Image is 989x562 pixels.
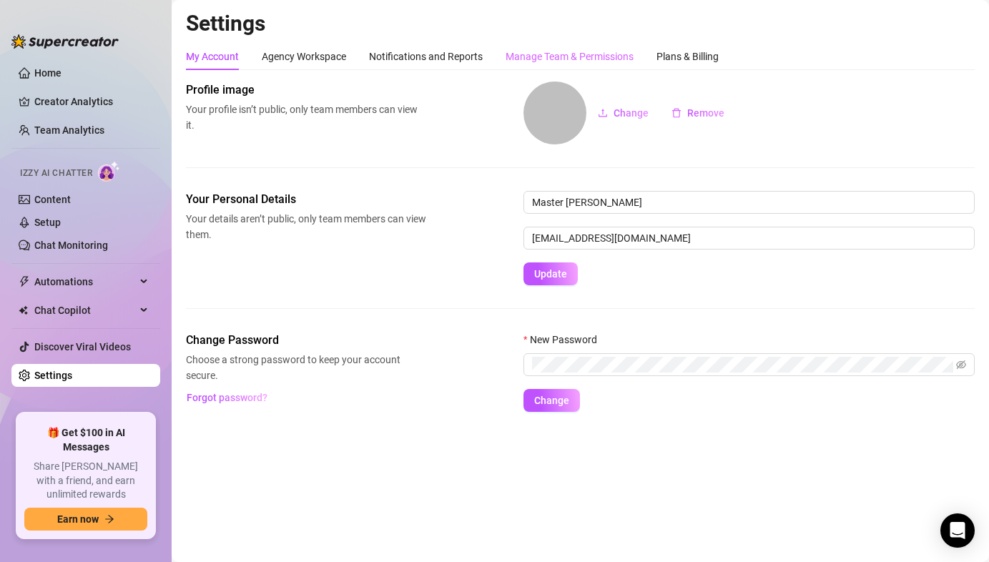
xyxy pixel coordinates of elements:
button: Earn nowarrow-right [24,508,147,531]
button: Change [523,389,580,412]
span: Izzy AI Chatter [20,167,92,180]
div: Agency Workspace [262,49,346,64]
span: Update [534,268,567,280]
input: New Password [532,357,953,373]
span: Change [534,395,569,406]
a: Chat Monitoring [34,240,108,251]
span: Forgot password? [187,392,267,403]
a: Discover Viral Videos [34,341,131,353]
span: Change [614,107,649,119]
input: Enter new email [523,227,975,250]
span: 🎁 Get $100 in AI Messages [24,426,147,454]
span: Your profile isn’t public, only team members can view it. [186,102,426,133]
span: Earn now [57,513,99,525]
label: New Password [523,332,606,347]
a: Setup [34,217,61,228]
div: Manage Team & Permissions [506,49,634,64]
span: Change Password [186,332,426,349]
a: Content [34,194,71,205]
div: My Account [186,49,239,64]
button: Remove [660,102,736,124]
h2: Settings [186,10,975,37]
span: Chat Copilot [34,299,136,322]
img: logo-BBDzfeDw.svg [11,34,119,49]
span: Remove [687,107,724,119]
span: Automations [34,270,136,293]
span: Your details aren’t public, only team members can view them. [186,211,426,242]
div: Plans & Billing [656,49,719,64]
a: Creator Analytics [34,90,149,113]
button: Change [586,102,660,124]
div: Open Intercom Messenger [940,513,975,548]
a: Home [34,67,61,79]
span: Your Personal Details [186,191,426,208]
span: eye-invisible [956,360,966,370]
span: delete [671,108,682,118]
span: arrow-right [104,514,114,524]
a: Settings [34,370,72,381]
span: Choose a strong password to keep your account secure. [186,352,426,383]
button: Forgot password? [186,386,267,409]
span: Profile image [186,82,426,99]
img: Chat Copilot [19,305,28,315]
div: Notifications and Reports [369,49,483,64]
input: Enter name [523,191,975,214]
img: AI Chatter [98,161,120,182]
button: Update [523,262,578,285]
span: upload [598,108,608,118]
span: thunderbolt [19,276,30,287]
span: Share [PERSON_NAME] with a friend, and earn unlimited rewards [24,460,147,502]
a: Team Analytics [34,124,104,136]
